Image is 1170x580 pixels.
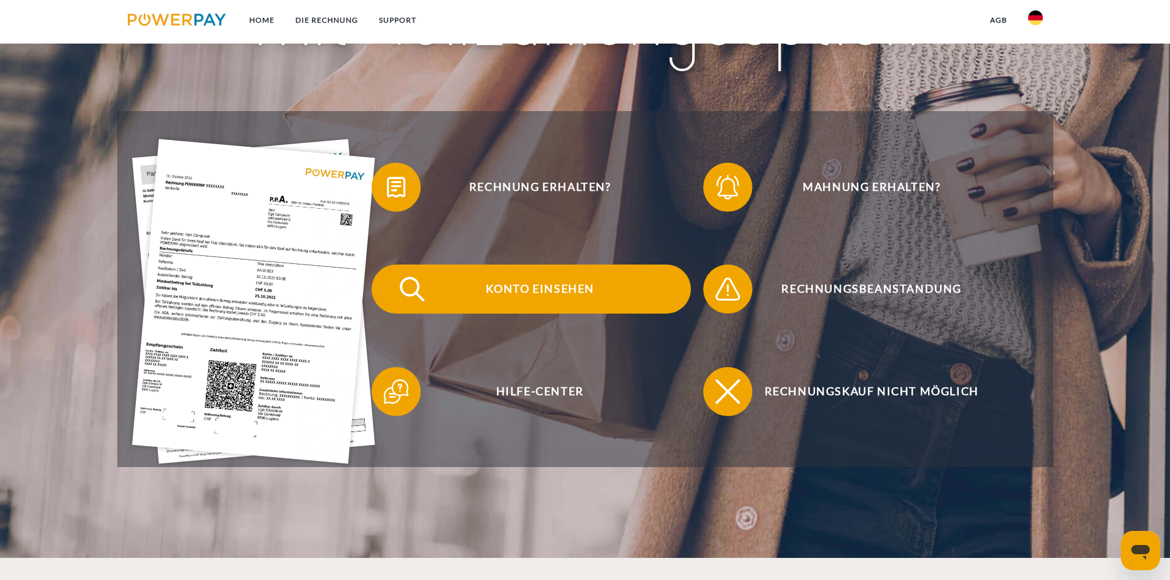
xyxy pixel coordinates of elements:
[389,265,690,314] span: Konto einsehen
[381,172,411,203] img: qb_bill.svg
[712,172,743,203] img: qb_bell.svg
[128,14,227,26] img: logo-powerpay.svg
[703,163,1023,212] button: Mahnung erhalten?
[721,367,1022,416] span: Rechnungskauf nicht möglich
[397,274,427,304] img: qb_search.svg
[721,265,1022,314] span: Rechnungsbeanstandung
[239,9,285,31] a: Home
[285,9,369,31] a: DIE RECHNUNG
[132,139,375,464] img: single_invoice_powerpay_de.jpg
[381,376,411,407] img: qb_help.svg
[389,163,690,212] span: Rechnung erhalten?
[1028,10,1043,25] img: de
[721,163,1022,212] span: Mahnung erhalten?
[712,274,743,304] img: qb_warning.svg
[372,265,691,314] button: Konto einsehen
[712,376,743,407] img: qb_close.svg
[703,265,1023,314] button: Rechnungsbeanstandung
[1121,531,1160,570] iframe: Schaltfläche zum Öffnen des Messaging-Fensters
[980,9,1018,31] a: agb
[369,9,427,31] a: SUPPORT
[372,163,691,212] button: Rechnung erhalten?
[703,367,1023,416] button: Rechnungskauf nicht möglich
[372,367,691,416] button: Hilfe-Center
[389,367,690,416] span: Hilfe-Center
